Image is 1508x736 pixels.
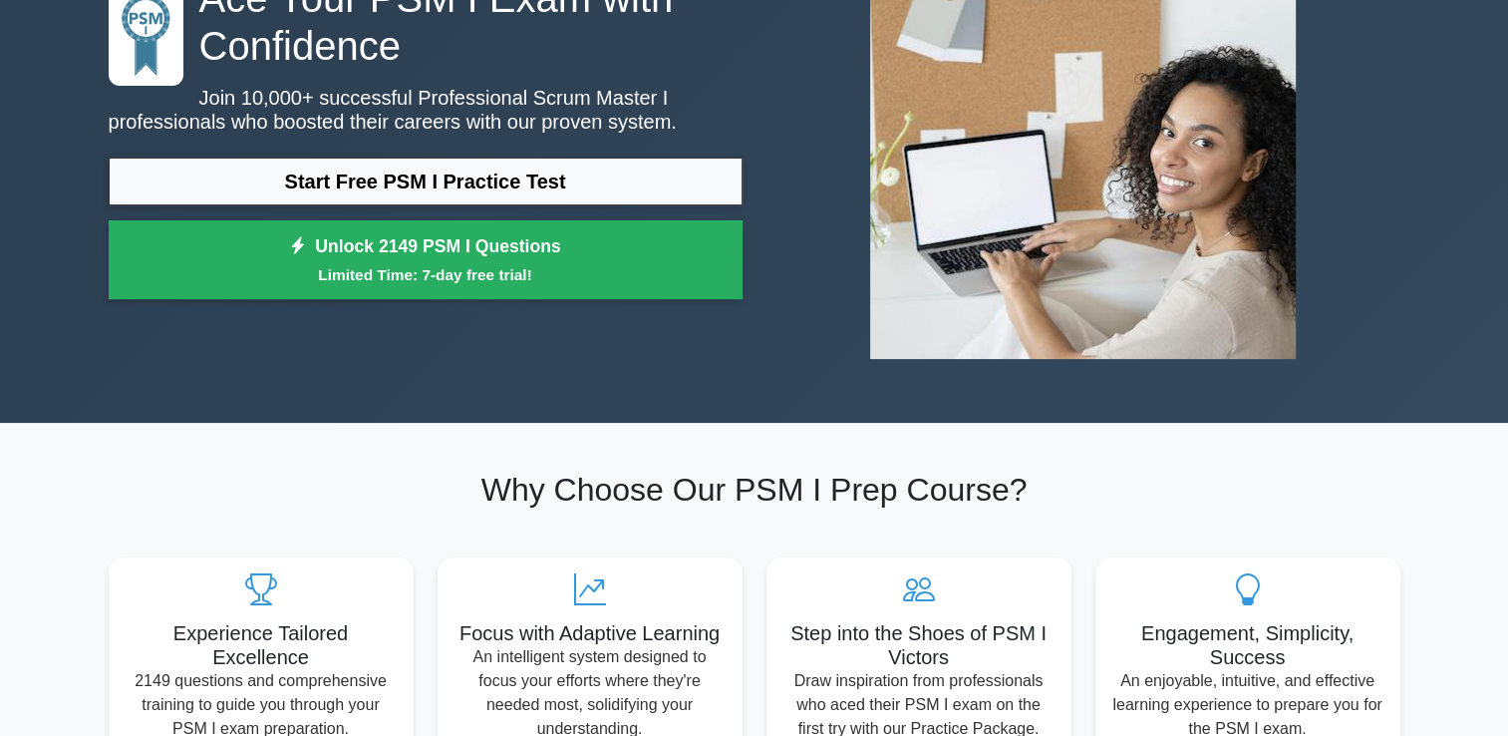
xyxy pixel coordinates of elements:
p: Join 10,000+ successful Professional Scrum Master I professionals who boosted their careers with ... [109,86,743,134]
small: Limited Time: 7-day free trial! [134,263,718,286]
a: Start Free PSM I Practice Test [109,158,743,205]
h5: Experience Tailored Excellence [125,621,398,669]
h2: Why Choose Our PSM I Prep Course? [109,471,1400,509]
h5: Focus with Adaptive Learning [453,621,727,645]
h5: Step into the Shoes of PSM I Victors [782,621,1056,669]
a: Unlock 2149 PSM I QuestionsLimited Time: 7-day free trial! [109,220,743,300]
h5: Engagement, Simplicity, Success [1111,621,1384,669]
